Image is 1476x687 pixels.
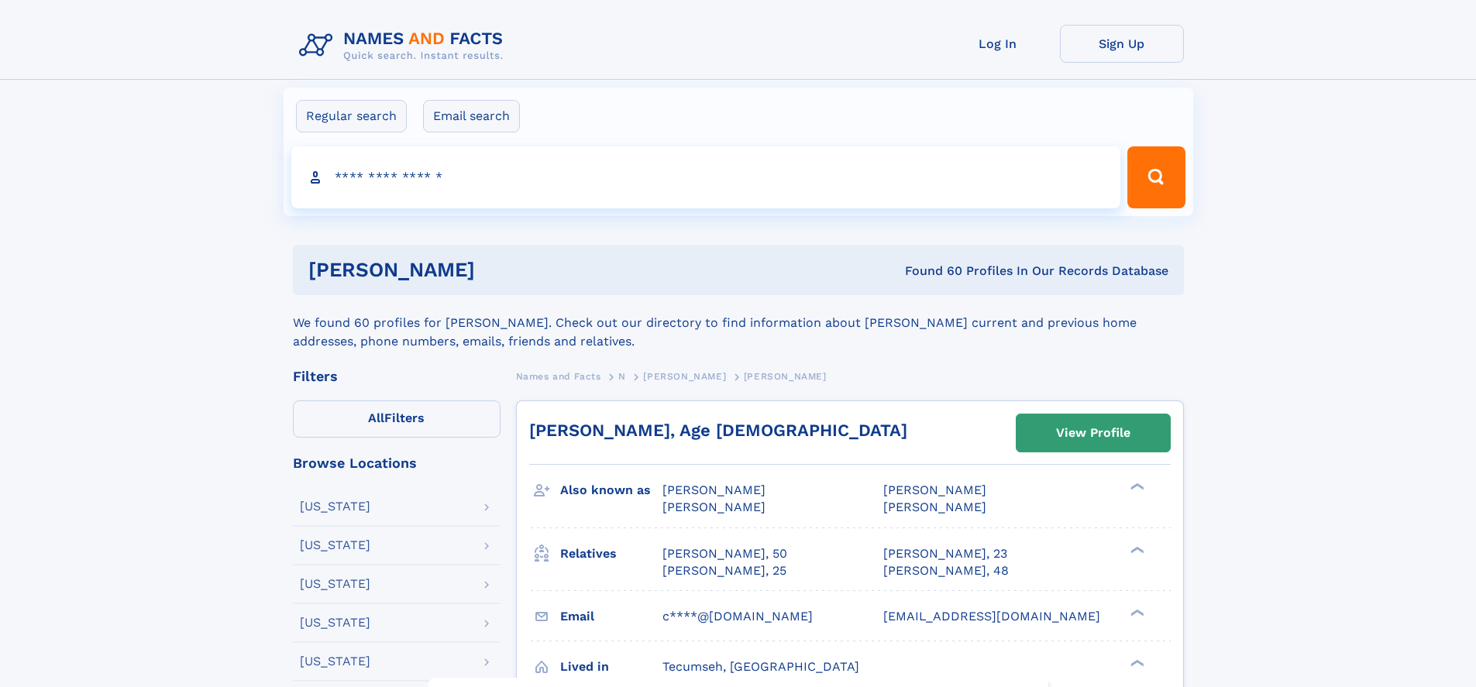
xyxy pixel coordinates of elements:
[1056,415,1130,451] div: View Profile
[300,655,370,668] div: [US_STATE]
[1127,146,1185,208] button: Search Button
[662,659,859,674] span: Tecumseh, [GEOGRAPHIC_DATA]
[883,483,986,497] span: [PERSON_NAME]
[368,410,384,425] span: All
[300,500,370,513] div: [US_STATE]
[1060,25,1184,63] a: Sign Up
[529,421,907,440] a: [PERSON_NAME], Age [DEMOGRAPHIC_DATA]
[1127,607,1145,617] div: ❯
[296,100,407,132] label: Regular search
[883,609,1100,623] span: [EMAIL_ADDRESS][DOMAIN_NAME]
[560,603,662,630] h3: Email
[883,500,986,514] span: [PERSON_NAME]
[618,371,626,382] span: N
[883,545,1007,562] a: [PERSON_NAME], 23
[516,366,601,386] a: Names and Facts
[293,295,1184,351] div: We found 60 profiles for [PERSON_NAME]. Check out our directory to find information about [PERSON...
[300,617,370,629] div: [US_STATE]
[560,541,662,567] h3: Relatives
[690,263,1168,280] div: Found 60 Profiles In Our Records Database
[662,483,766,497] span: [PERSON_NAME]
[1127,482,1145,492] div: ❯
[662,500,766,514] span: [PERSON_NAME]
[662,545,787,562] a: [PERSON_NAME], 50
[643,366,726,386] a: [PERSON_NAME]
[1127,658,1145,668] div: ❯
[293,456,501,470] div: Browse Locations
[300,539,370,551] div: [US_STATE]
[560,654,662,680] h3: Lived in
[560,477,662,503] h3: Also known as
[300,578,370,590] div: [US_STATE]
[291,146,1121,208] input: search input
[1017,414,1170,452] a: View Profile
[293,25,516,67] img: Logo Names and Facts
[618,366,626,386] a: N
[936,25,1060,63] a: Log In
[293,400,501,438] label: Filters
[883,562,1009,579] a: [PERSON_NAME], 48
[744,371,827,382] span: [PERSON_NAME]
[423,100,520,132] label: Email search
[1127,544,1145,555] div: ❯
[293,369,501,383] div: Filters
[643,371,726,382] span: [PERSON_NAME]
[308,260,690,280] h1: [PERSON_NAME]
[662,562,786,579] a: [PERSON_NAME], 25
